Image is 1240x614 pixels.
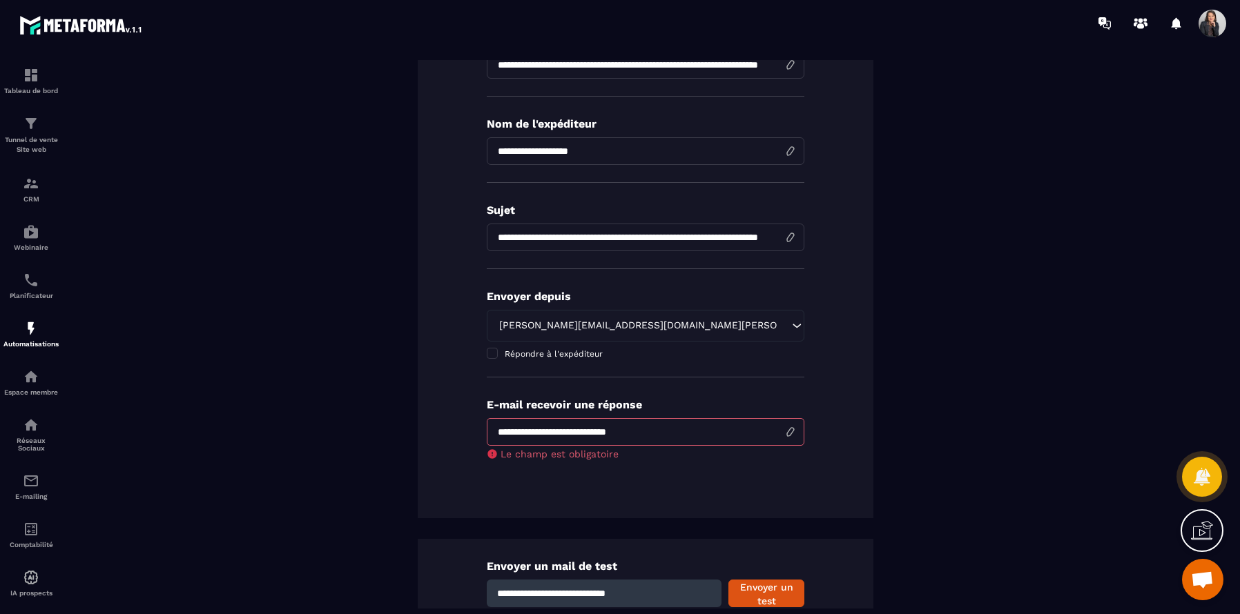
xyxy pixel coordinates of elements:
[23,417,39,433] img: social-network
[3,87,59,95] p: Tableau de bord
[23,569,39,586] img: automations
[3,244,59,251] p: Webinaire
[3,340,59,348] p: Automatisations
[3,213,59,261] a: automationsautomationsWebinaire
[487,117,804,130] p: Nom de l'expéditeur
[487,398,804,411] p: E-mail recevoir une réponse
[3,388,59,396] p: Espace membre
[487,310,804,341] div: Search for option
[23,224,39,240] img: automations
[23,473,39,489] img: email
[23,67,39,83] img: formation
[23,175,39,192] img: formation
[23,320,39,337] img: automations
[3,57,59,105] a: formationformationTableau de bord
[496,318,778,333] span: [PERSON_NAME][EMAIL_ADDRESS][DOMAIN_NAME][PERSON_NAME]
[3,493,59,500] p: E-mailing
[487,290,804,303] p: Envoyer depuis
[505,349,603,359] span: Répondre à l'expéditeur
[3,358,59,406] a: automationsautomationsEspace membre
[19,12,144,37] img: logo
[487,559,804,573] p: Envoyer un mail de test
[3,292,59,299] p: Planificateur
[3,511,59,559] a: accountantaccountantComptabilité
[501,448,619,459] span: Le champ est obligatoire
[3,589,59,597] p: IA prospects
[3,165,59,213] a: formationformationCRM
[23,368,39,385] img: automations
[1182,559,1223,600] div: Ouvrir le chat
[23,521,39,537] img: accountant
[3,310,59,358] a: automationsautomationsAutomatisations
[23,115,39,132] img: formation
[3,406,59,462] a: social-networksocial-networkRéseaux Sociaux
[23,272,39,288] img: scheduler
[3,462,59,511] a: emailemailE-mailing
[778,318,788,333] input: Search for option
[3,105,59,165] a: formationformationTunnel de vente Site web
[3,541,59,548] p: Comptabilité
[728,580,804,607] button: Envoyer un test
[3,195,59,203] p: CRM
[3,135,59,155] p: Tunnel de vente Site web
[3,437,59,452] p: Réseaux Sociaux
[3,261,59,310] a: schedulerschedulerPlanificateur
[487,204,804,217] p: Sujet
